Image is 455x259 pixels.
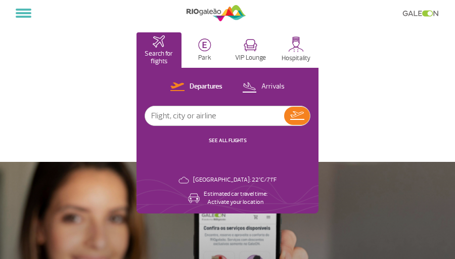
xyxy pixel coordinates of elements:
[198,54,211,62] p: Park
[136,32,181,68] button: Search for flights
[193,176,277,184] p: [GEOGRAPHIC_DATA]: 22°C/71°F
[261,82,285,92] p: Arrivals
[190,82,222,92] p: Departures
[282,55,310,62] p: Hospitality
[235,54,266,62] p: VIP Lounge
[206,137,250,145] button: SEE ALL FLIGHTS
[145,106,284,125] input: Flight, city or airline
[228,32,273,68] button: VIP Lounge
[198,38,211,52] img: carParkingHome.svg
[288,36,304,52] img: hospitality.svg
[244,39,257,52] img: vipRoom.svg
[142,50,176,65] p: Search for flights
[274,32,319,68] button: Hospitality
[209,137,247,144] a: SEE ALL FLIGHTS
[183,32,227,68] button: Park
[167,80,225,94] button: Departures
[239,80,288,94] button: Arrivals
[153,35,165,48] img: airplaneHomeActive.svg
[204,190,267,206] p: Estimated car travel time: Activate your location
